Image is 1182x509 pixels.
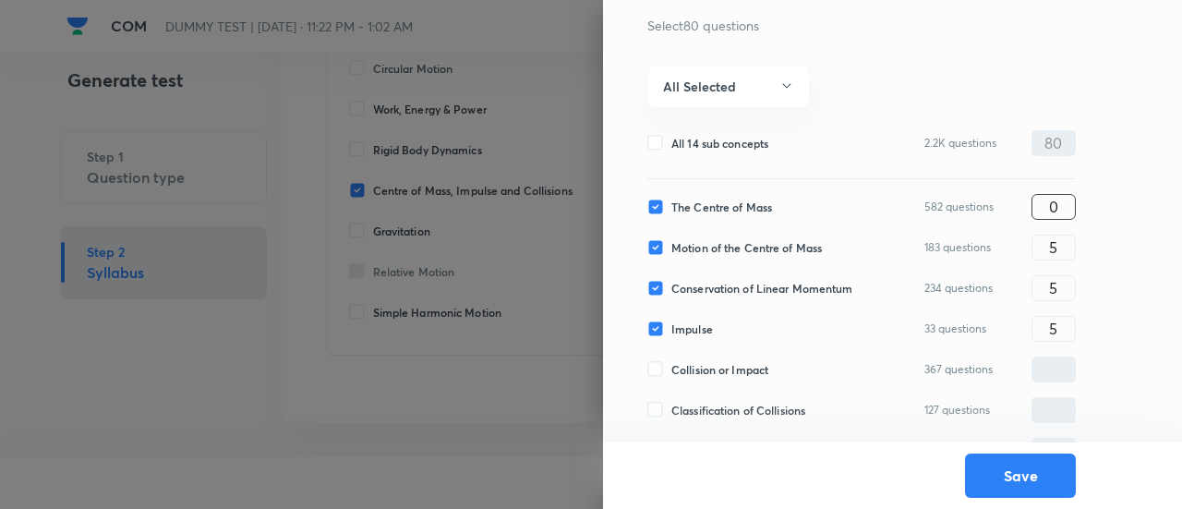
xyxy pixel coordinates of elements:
[671,135,768,151] span: All 14 sub concepts
[671,199,772,215] span: The Centre of Mass
[647,65,810,108] button: All Selected
[965,454,1076,498] button: Save
[924,239,991,256] p: 183 questions
[924,135,996,151] p: 2.2K questions
[924,280,993,297] p: 234 questions
[924,402,990,418] p: 127 questions
[663,77,736,96] h6: All Selected
[924,199,994,215] p: 582 questions
[671,239,822,256] span: Motion of the Centre of Mass
[671,361,768,378] span: Collision or Impact
[671,402,805,418] span: Classification of Collisions
[924,321,986,337] p: 33 questions
[671,321,713,337] span: Impulse
[671,280,853,297] span: Conservation of Linear Momentum
[924,361,993,378] p: 367 questions
[647,16,1076,35] p: Select 80 questions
